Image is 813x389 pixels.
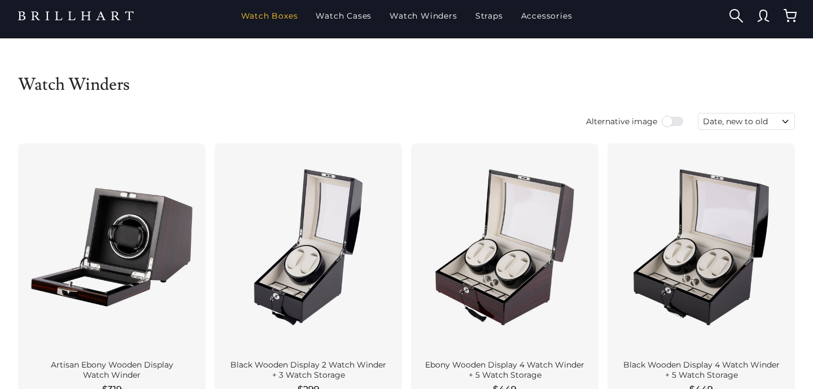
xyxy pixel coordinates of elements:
span: Alternative image [586,116,657,127]
div: Domain Overview [43,67,101,74]
img: tab_keywords_by_traffic_grey.svg [112,65,121,75]
div: Ebony Wooden Display 4 Watch Winder + 5 Watch Storage [425,360,585,380]
img: logo_orange.svg [18,18,27,27]
input: Use setting [662,116,684,127]
h1: Watch Winders [18,75,795,95]
div: Keywords by Traffic [125,67,190,74]
div: v 4.0.25 [32,18,55,27]
a: Accessories [517,1,577,30]
div: Black Wooden Display 4 Watch Winder + 5 Watch Storage [621,360,781,380]
a: Straps [471,1,508,30]
a: Watch Cases [311,1,376,30]
div: Artisan Ebony Wooden Display Watch Winder [32,360,192,380]
nav: Main [237,1,577,30]
img: website_grey.svg [18,29,27,38]
a: Watch Winders [385,1,461,30]
div: Black Wooden Display 2 Watch Winder + 3 Watch Storage [228,360,388,380]
a: Watch Boxes [237,1,303,30]
img: tab_domain_overview_orange.svg [30,65,40,75]
div: Domain: [PERSON_NAME][DOMAIN_NAME] [29,29,187,38]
